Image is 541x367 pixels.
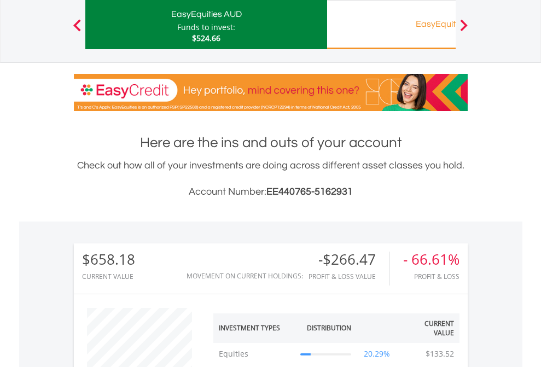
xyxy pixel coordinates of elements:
div: Funds to invest: [177,22,235,33]
div: Profit & Loss Value [309,273,389,280]
td: $133.52 [420,343,459,365]
div: -$266.47 [309,252,389,267]
div: Profit & Loss [403,273,459,280]
span: $524.66 [192,33,220,43]
button: Previous [66,25,88,36]
img: EasyCredit Promotion Banner [74,74,468,111]
span: EE440765-5162931 [266,187,353,197]
div: Distribution [307,323,351,333]
div: - 66.61% [403,252,459,267]
th: Investment Types [213,313,295,343]
h3: Account Number: [74,184,468,200]
div: $658.18 [82,252,135,267]
button: Next [453,25,475,36]
div: Movement on Current Holdings: [187,272,303,279]
td: 20.29% [357,343,398,365]
h1: Here are the ins and outs of your account [74,133,468,153]
div: CURRENT VALUE [82,273,135,280]
td: Equities [213,343,295,365]
th: Current Value [398,313,459,343]
div: Check out how all of your investments are doing across different asset classes you hold. [74,158,468,200]
div: EasyEquities AUD [92,7,321,22]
